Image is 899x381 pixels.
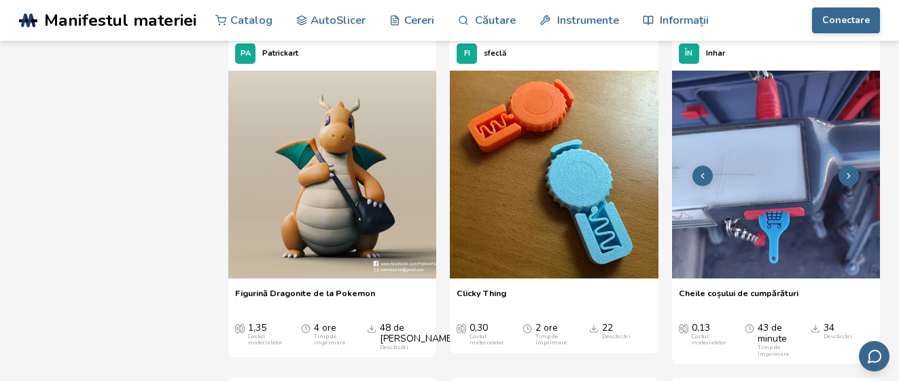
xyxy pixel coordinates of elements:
[404,12,434,28] font: Cereri
[230,12,272,28] font: Catalog
[602,321,613,334] font: 22
[523,323,532,333] span: Timp mediu de imprimare
[758,321,787,345] font: 43 de minute
[464,48,470,58] font: FI
[235,323,245,333] span: Cost mediu
[44,9,196,32] font: Manifestul materiei
[706,48,725,58] font: Inhar
[535,321,558,334] font: 2 ore
[812,7,880,33] button: Conectare
[824,333,852,340] font: Descărcări
[301,323,311,333] span: Timp mediu de imprimare
[589,323,599,333] span: Descărcări
[314,321,336,334] font: 4 ore
[692,321,710,334] font: 0,13
[470,321,488,334] font: 0,30
[457,323,466,333] span: Cost mediu
[380,321,455,345] font: 48 de [PERSON_NAME]
[235,288,375,308] a: Figurină Dragonite de la Pokemon
[685,48,692,58] font: ÎN
[679,323,688,333] span: Cost mediu
[811,323,820,333] span: Descărcări
[758,344,789,358] font: Timp de imprimare
[235,287,375,299] font: Figurină Dragonite de la Pokemon
[822,14,870,26] font: Conectare
[692,333,726,347] font: Costul materialelor
[248,333,283,347] font: Costul materialelor
[824,321,834,334] font: 34
[660,12,709,28] font: Informații
[475,12,516,28] font: Căutare
[745,323,754,333] span: Timp mediu de imprimare
[602,333,631,340] font: Descărcări
[457,288,506,308] a: Clicky Thing
[248,321,266,334] font: 1,35
[457,287,506,299] font: Clicky Thing
[859,341,889,371] button: Trimiteți feedback prin e-mail
[679,288,798,308] a: Cheile coșului de cumpărături
[262,48,298,58] font: Patrickart
[314,333,345,347] font: Timp de imprimare
[470,333,504,347] font: Costul materialelor
[380,344,408,351] font: Descărcări
[557,12,619,28] font: Instrumente
[367,323,376,333] span: Descărcări
[241,48,251,58] font: PA
[311,12,366,28] font: AutoSlicer
[535,333,567,347] font: Timp de imprimare
[679,287,798,299] font: Cheile coșului de cumpărături
[484,48,506,58] font: sfeclă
